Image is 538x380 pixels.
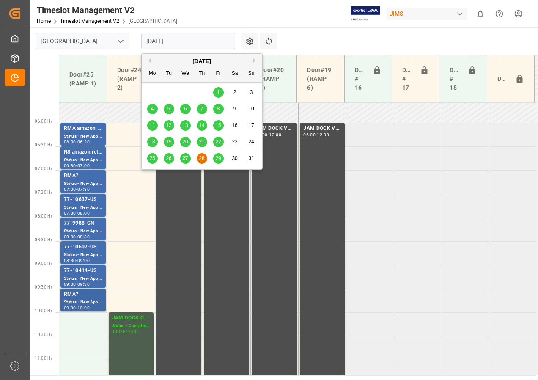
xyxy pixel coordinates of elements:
[246,120,257,131] div: Choose Sunday, August 17th, 2025
[64,275,102,282] div: Status - New Appointment
[197,153,207,164] div: Choose Thursday, August 28th, 2025
[114,35,126,48] button: open menu
[60,18,119,24] a: Timeslot Management V2
[77,259,90,262] div: 09:00
[151,106,154,112] span: 4
[64,228,102,235] div: Status - New Appointment
[166,122,171,128] span: 12
[230,153,240,164] div: Choose Saturday, August 30th, 2025
[180,120,191,131] div: Choose Wednesday, August 13th, 2025
[126,330,138,333] div: 12:00
[35,308,52,313] span: 10:00 Hr
[149,139,155,145] span: 18
[233,89,236,95] span: 2
[112,314,150,322] div: JAM DOCK CONTROL
[64,267,102,275] div: 77-10414-US
[77,164,90,168] div: 07:00
[268,133,269,137] div: -
[213,120,224,131] div: Choose Friday, August 15th, 2025
[253,58,258,63] button: Next Month
[246,104,257,114] div: Choose Sunday, August 10th, 2025
[197,104,207,114] div: Choose Thursday, August 7th, 2025
[147,104,158,114] div: Choose Monday, August 4th, 2025
[35,143,52,147] span: 06:30 Hr
[35,166,52,171] span: 07:00 Hr
[164,104,174,114] div: Choose Tuesday, August 5th, 2025
[180,104,191,114] div: Choose Wednesday, August 6th, 2025
[149,155,155,161] span: 25
[180,153,191,164] div: Choose Wednesday, August 27th, 2025
[64,235,76,239] div: 08:00
[471,4,490,23] button: show 0 new notifications
[64,148,102,157] div: NS amazon returns
[64,306,76,310] div: 09:30
[399,62,417,96] div: Doors # 17
[490,4,509,23] button: Help Center
[114,62,147,96] div: Door#24 (RAMP 2)
[146,58,151,63] button: Previous Month
[317,133,329,137] div: 12:00
[64,157,102,164] div: Status - New Appointment
[76,282,77,286] div: -
[35,237,52,242] span: 08:30 Hr
[147,120,158,131] div: Choose Monday, August 11th, 2025
[77,211,90,215] div: 08:00
[182,139,188,145] span: 20
[76,164,77,168] div: -
[76,140,77,144] div: -
[76,259,77,262] div: -
[166,139,171,145] span: 19
[184,106,187,112] span: 6
[386,8,467,20] div: JIMS
[213,104,224,114] div: Choose Friday, August 8th, 2025
[77,140,90,144] div: 06:30
[64,251,102,259] div: Status - New Appointment
[164,69,174,79] div: Tu
[494,71,512,87] div: Door#23
[141,33,235,49] input: DD-MM-YYYY
[232,139,237,145] span: 23
[76,235,77,239] div: -
[215,155,221,161] span: 29
[77,235,90,239] div: 08:30
[77,306,90,310] div: 10:00
[199,139,204,145] span: 21
[246,137,257,147] div: Choose Sunday, August 24th, 2025
[77,282,90,286] div: 09:30
[351,6,380,21] img: Exertis%20JAM%20-%20Email%20Logo.jpg_1722504956.jpg
[64,290,102,299] div: RMA?
[232,122,237,128] span: 16
[35,214,52,218] span: 08:00 Hr
[246,69,257,79] div: Su
[64,172,102,180] div: RMA?
[199,122,204,128] span: 14
[232,155,237,161] span: 30
[76,187,77,191] div: -
[217,106,220,112] span: 8
[316,133,317,137] div: -
[147,137,158,147] div: Choose Monday, August 18th, 2025
[142,57,262,66] div: [DATE]
[182,122,188,128] span: 13
[35,285,52,289] span: 09:30 Hr
[199,155,204,161] span: 28
[164,120,174,131] div: Choose Tuesday, August 12th, 2025
[248,139,254,145] span: 24
[233,106,236,112] span: 9
[164,153,174,164] div: Choose Tuesday, August 26th, 2025
[215,139,221,145] span: 22
[197,120,207,131] div: Choose Thursday, August 14th, 2025
[255,124,294,133] div: JAM DOCK VOLUME CONTROL
[215,122,221,128] span: 15
[64,180,102,187] div: Status - New Appointment
[446,62,464,96] div: Doors # 18
[64,243,102,251] div: 77-10607-US
[64,124,102,133] div: RMA amazon returns
[35,190,52,195] span: 07:30 Hr
[213,137,224,147] div: Choose Friday, August 22nd, 2025
[213,69,224,79] div: Fr
[147,153,158,164] div: Choose Monday, August 25th, 2025
[303,133,316,137] div: 06:00
[64,140,76,144] div: 06:00
[64,299,102,306] div: Status - New Appointment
